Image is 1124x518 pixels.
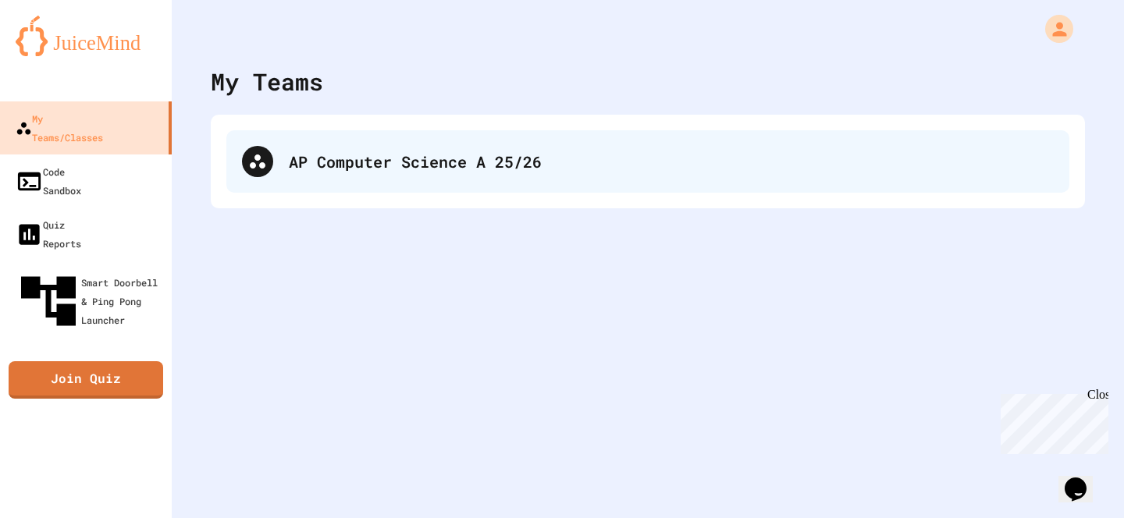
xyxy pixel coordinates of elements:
[9,361,163,399] a: Join Quiz
[16,162,81,200] div: Code Sandbox
[16,109,103,147] div: My Teams/Classes
[1058,456,1108,502] iframe: chat widget
[289,150,1054,173] div: AP Computer Science A 25/26
[16,215,81,253] div: Quiz Reports
[16,16,156,56] img: logo-orange.svg
[6,6,108,99] div: Chat with us now!Close
[16,268,165,334] div: Smart Doorbell & Ping Pong Launcher
[1029,11,1077,47] div: My Account
[226,130,1069,193] div: AP Computer Science A 25/26
[211,64,323,99] div: My Teams
[994,388,1108,454] iframe: chat widget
